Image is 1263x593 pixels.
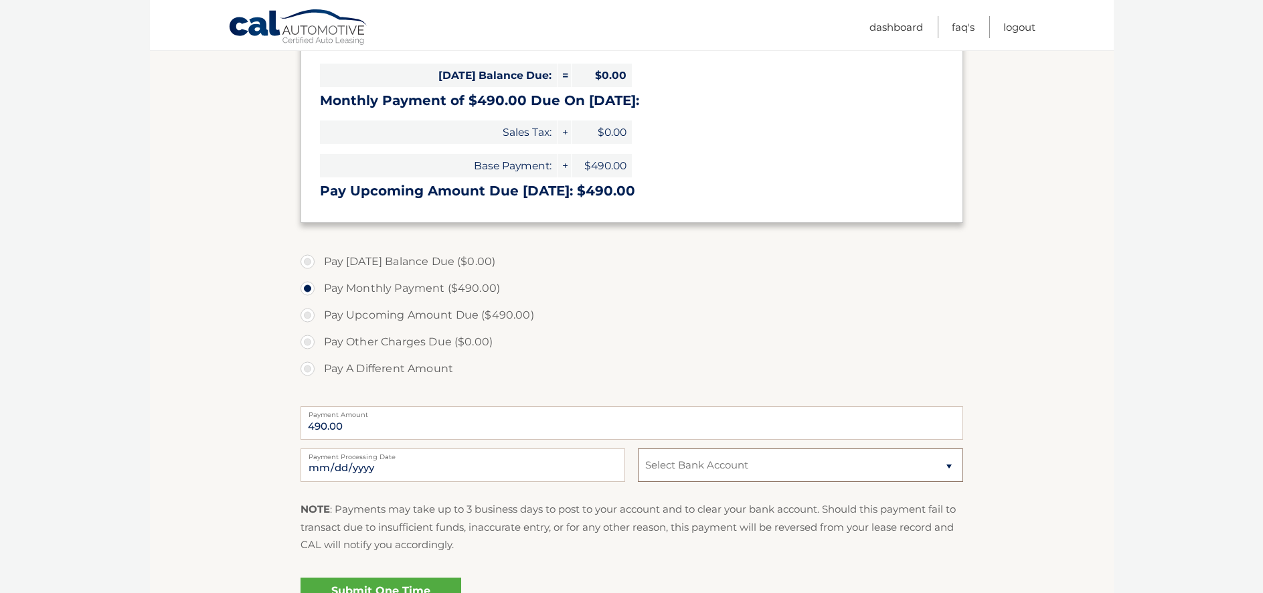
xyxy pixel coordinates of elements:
[301,406,963,440] input: Payment Amount
[572,154,632,177] span: $490.00
[301,501,963,554] p: : Payments may take up to 3 business days to post to your account and to clear your bank account....
[558,120,571,144] span: +
[572,120,632,144] span: $0.00
[301,275,963,302] label: Pay Monthly Payment ($490.00)
[558,64,571,87] span: =
[320,92,944,109] h3: Monthly Payment of $490.00 Due On [DATE]:
[301,448,625,482] input: Payment Date
[301,329,963,355] label: Pay Other Charges Due ($0.00)
[301,503,330,515] strong: NOTE
[320,120,557,144] span: Sales Tax:
[952,16,975,38] a: FAQ's
[301,302,963,329] label: Pay Upcoming Amount Due ($490.00)
[301,248,963,275] label: Pay [DATE] Balance Due ($0.00)
[869,16,923,38] a: Dashboard
[572,64,632,87] span: $0.00
[558,154,571,177] span: +
[320,154,557,177] span: Base Payment:
[320,64,557,87] span: [DATE] Balance Due:
[320,183,944,199] h3: Pay Upcoming Amount Due [DATE]: $490.00
[301,406,963,417] label: Payment Amount
[301,448,625,459] label: Payment Processing Date
[1003,16,1035,38] a: Logout
[301,355,963,382] label: Pay A Different Amount
[228,9,369,48] a: Cal Automotive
